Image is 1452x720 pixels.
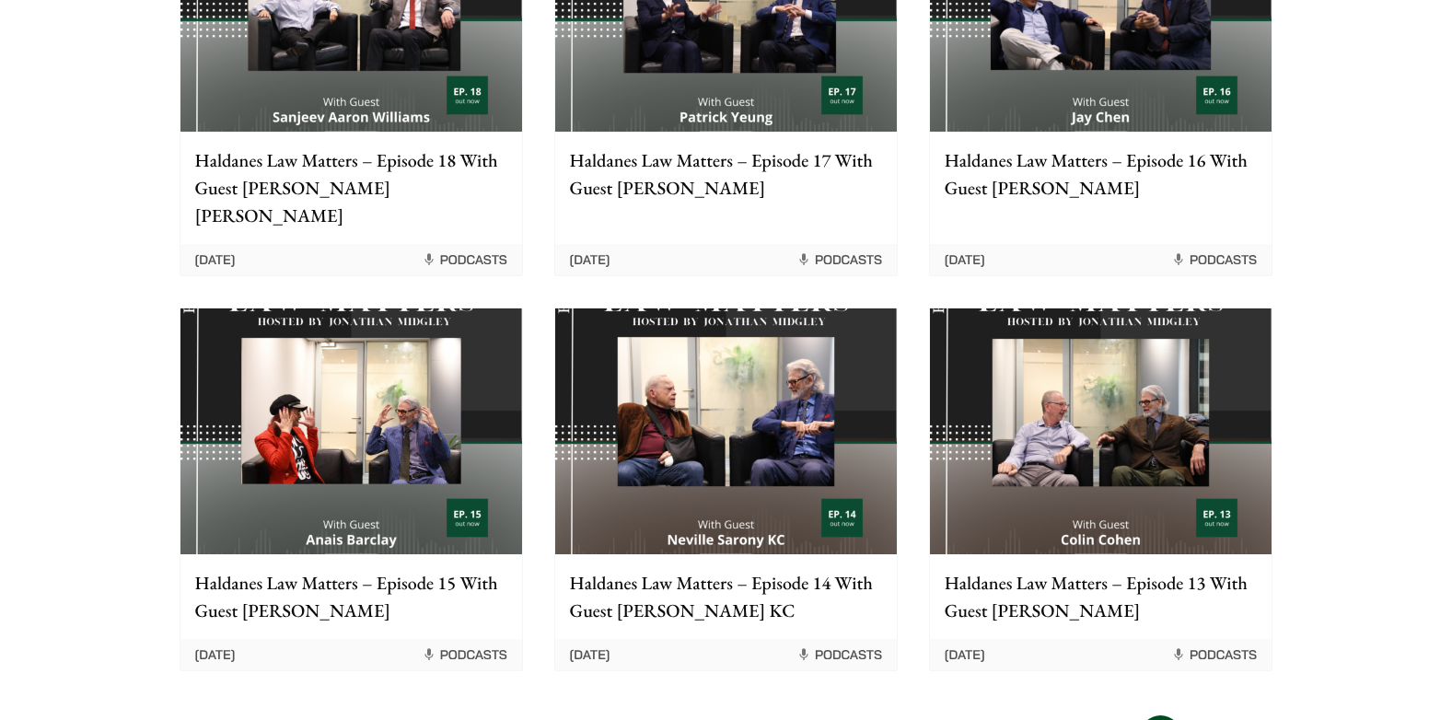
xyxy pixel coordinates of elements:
time: [DATE] [570,251,610,268]
a: Haldanes Law Matters – Episode 13 With Guest [PERSON_NAME] [DATE] Podcasts [929,308,1272,671]
span: Podcasts [796,646,882,663]
time: [DATE] [195,646,236,663]
p: Haldanes Law Matters – Episode 16 With Guest [PERSON_NAME] [945,146,1257,202]
time: [DATE] [570,646,610,663]
span: Podcasts [422,251,507,268]
time: [DATE] [945,646,985,663]
span: Podcasts [1171,646,1257,663]
time: [DATE] [195,251,236,268]
a: Haldanes Law Matters – Episode 14 With Guest [PERSON_NAME] KC [DATE] Podcasts [554,308,898,671]
a: Haldanes Law Matters – Episode 15 With Guest [PERSON_NAME] [DATE] Podcasts [180,308,523,671]
span: Podcasts [1171,251,1257,268]
p: Haldanes Law Matters – Episode 18 With Guest [PERSON_NAME] [PERSON_NAME] [195,146,507,229]
p: Haldanes Law Matters – Episode 13 With Guest [PERSON_NAME] [945,569,1257,624]
span: Podcasts [422,646,507,663]
p: Haldanes Law Matters – Episode 14 With Guest [PERSON_NAME] KC [570,569,882,624]
time: [DATE] [945,251,985,268]
p: Haldanes Law Matters – Episode 15 With Guest [PERSON_NAME] [195,569,507,624]
span: Podcasts [796,251,882,268]
p: Haldanes Law Matters – Episode 17 With Guest [PERSON_NAME] [570,146,882,202]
